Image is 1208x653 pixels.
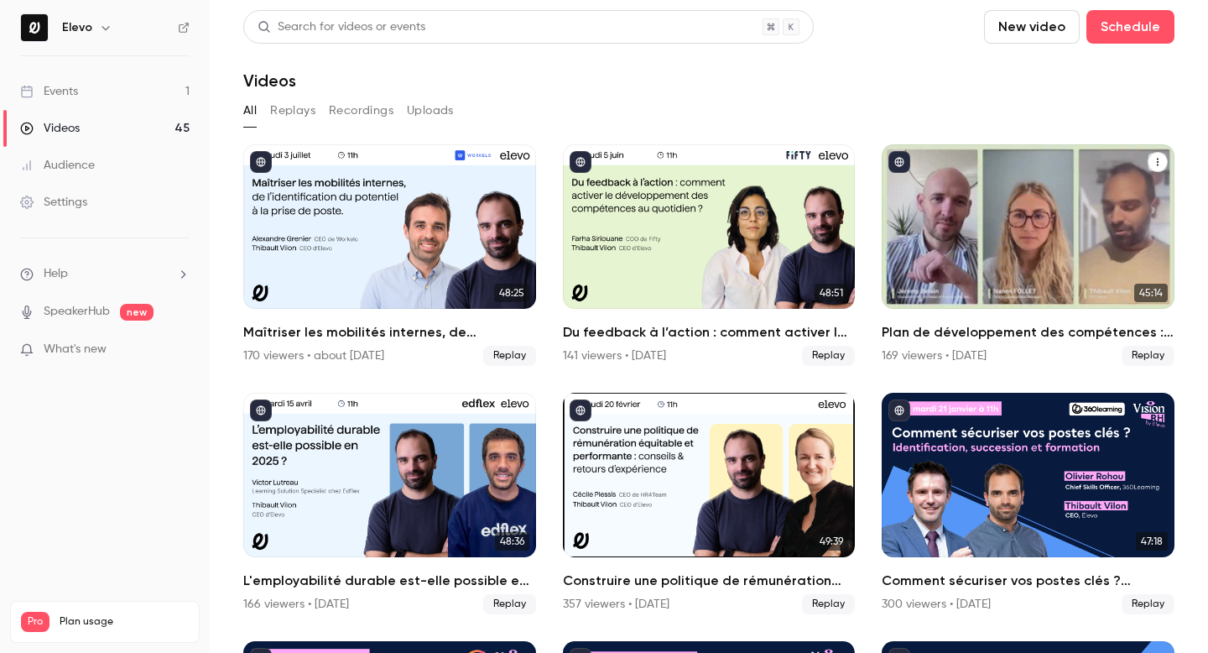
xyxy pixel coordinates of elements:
span: Replay [802,594,855,614]
button: published [570,400,591,421]
span: Plan usage [60,615,189,629]
span: Help [44,265,68,283]
h1: Videos [243,71,296,91]
span: 47:18 [1136,532,1168,551]
span: 49:39 [815,532,848,551]
div: Audience [20,157,95,174]
section: Videos [243,10,1174,643]
button: New video [984,10,1080,44]
span: Replay [1122,594,1174,614]
button: Replays [270,97,315,124]
button: Uploads [407,97,454,124]
a: 49:39Construire une politique de rémunération équitable et performante : conseils & retours d’exp... [563,393,856,614]
li: Du feedback à l’action : comment activer le développement des compétences au quotidien ? [563,144,856,366]
span: Replay [483,594,536,614]
li: Comment sécuriser vos postes clés ? Identification, succession et formation [882,393,1174,614]
div: Search for videos or events [258,18,425,36]
button: published [888,400,910,421]
span: Replay [802,346,855,366]
span: Replay [483,346,536,366]
a: 47:18Comment sécuriser vos postes clés ? Identification, succession et formation300 viewers • [DA... [882,393,1174,614]
button: published [250,400,272,421]
button: Recordings [329,97,393,124]
div: Events [20,83,78,100]
a: 48:25Maîtriser les mobilités internes, de l’identification du potentiel à la prise de poste.170 v... [243,144,536,366]
div: 169 viewers • [DATE] [882,347,987,364]
span: 48:36 [495,532,529,551]
li: help-dropdown-opener [20,265,190,283]
button: All [243,97,257,124]
div: 357 viewers • [DATE] [563,596,669,613]
button: Schedule [1086,10,1174,44]
button: published [570,151,591,173]
a: 48:51Du feedback à l’action : comment activer le développement des compétences au quotidien ?141 ... [563,144,856,366]
span: 48:51 [815,284,848,302]
span: 45:14 [1134,284,1168,302]
h2: Construire une politique de rémunération équitable et performante : conseils & retours d’expérience [563,571,856,591]
a: 48:36L'employabilité durable est-elle possible en 2025 ?166 viewers • [DATE]Replay [243,393,536,614]
a: 45:14Plan de développement des compétences : les clés pour le construire, l’ajuster et le relier ... [882,144,1174,366]
li: Plan de développement des compétences : les clés pour le construire, l’ajuster et le relier à vos... [882,144,1174,366]
h2: Plan de développement des compétences : les clés pour le construire, l’ajuster et le relier à vos... [882,322,1174,342]
img: Elevo [21,14,48,41]
h2: Du feedback à l’action : comment activer le développement des compétences au quotidien ? [563,322,856,342]
li: L'employabilité durable est-elle possible en 2025 ? [243,393,536,614]
span: new [120,304,154,321]
span: Pro [21,612,49,632]
h2: Maîtriser les mobilités internes, de l’identification du potentiel à la prise de poste. [243,322,536,342]
button: published [250,151,272,173]
div: 170 viewers • about [DATE] [243,347,384,364]
div: 141 viewers • [DATE] [563,347,666,364]
h2: Comment sécuriser vos postes clés ? Identification, succession et formation [882,571,1174,591]
h6: Elevo [62,19,92,36]
div: 166 viewers • [DATE] [243,596,349,613]
span: 48:25 [494,284,529,302]
li: Maîtriser les mobilités internes, de l’identification du potentiel à la prise de poste. [243,144,536,366]
span: What's new [44,341,107,358]
span: Replay [1122,346,1174,366]
a: SpeakerHub [44,303,110,321]
button: published [888,151,910,173]
li: Construire une politique de rémunération équitable et performante : conseils & retours d’expérience [563,393,856,614]
h2: L'employabilité durable est-elle possible en 2025 ? [243,571,536,591]
div: Videos [20,120,80,137]
div: Settings [20,194,87,211]
div: 300 viewers • [DATE] [882,596,991,613]
iframe: Noticeable Trigger [169,342,190,358]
